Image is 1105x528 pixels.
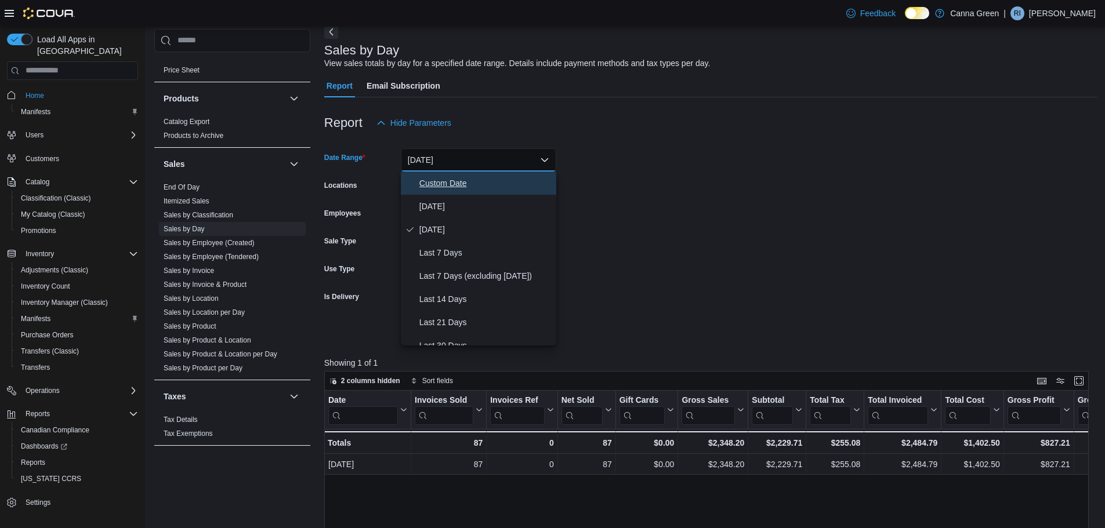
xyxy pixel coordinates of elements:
div: 87 [415,457,483,471]
a: Manifests [16,105,55,119]
div: 87 [415,436,483,450]
button: Manifests [12,104,143,120]
img: Cova [23,8,75,19]
div: Total Tax [810,395,851,406]
button: Taxes [164,391,285,402]
span: Last 7 Days (excluding [DATE]) [419,269,552,283]
button: Operations [2,383,143,399]
div: Total Cost [945,395,990,406]
span: Sales by Product [164,322,216,331]
button: Total Cost [945,395,999,424]
span: Inventory Count [21,282,70,291]
span: Inventory Manager (Classic) [16,296,138,309]
span: Email Subscription [367,74,440,97]
span: Adjustments (Classic) [21,265,88,275]
a: Sales by Classification [164,211,233,219]
span: Inventory Count [16,279,138,293]
a: Sales by Employee (Tendered) [164,253,259,261]
a: Sales by Product & Location [164,336,251,344]
a: Inventory Manager (Classic) [16,296,113,309]
label: Use Type [324,264,354,274]
button: Taxes [287,389,301,403]
button: Reports [12,454,143,471]
div: Totals [328,436,407,450]
button: Total Invoiced [868,395,937,424]
span: RI [1014,6,1021,20]
button: Sort fields [406,374,458,388]
div: 87 [561,436,611,450]
span: Tax Exemptions [164,429,213,438]
span: Manifests [16,312,138,326]
button: Inventory Manager (Classic) [12,294,143,311]
p: Canna Green [950,6,999,20]
div: $2,229.71 [752,436,802,450]
span: Sales by Product per Day [164,363,242,373]
span: Custom Date [419,176,552,190]
div: $2,348.20 [682,436,744,450]
a: Canadian Compliance [16,423,94,437]
p: Showing 1 of 1 [324,357,1097,369]
a: Customers [21,152,64,166]
button: Next [324,25,338,39]
button: Inventory [2,246,143,262]
a: Manifests [16,312,55,326]
span: Inventory Manager (Classic) [21,298,108,307]
span: Sales by Invoice [164,266,214,275]
div: Invoices Sold [415,395,473,406]
span: Tax Details [164,415,198,424]
button: Display options [1053,374,1067,388]
div: $255.08 [810,436,860,450]
span: Adjustments (Classic) [16,263,138,277]
button: Subtotal [752,395,802,424]
div: $0.00 [619,457,675,471]
button: Operations [21,384,64,398]
button: 2 columns hidden [325,374,405,388]
span: Catalog [21,175,138,189]
div: Invoices Ref [490,395,544,406]
div: Gross Sales [682,395,735,424]
span: Customers [21,151,138,166]
div: Sales [154,180,310,380]
div: $827.21 [1008,436,1070,450]
input: Dark Mode [905,7,929,19]
a: Dashboards [12,438,143,454]
span: Home [26,91,44,100]
button: Settings [2,494,143,511]
button: Promotions [12,223,143,239]
div: Date [328,395,398,406]
button: Purchase Orders [12,327,143,343]
div: Taxes [154,413,310,445]
a: Inventory Count [16,279,75,293]
span: Settings [26,498,50,507]
a: Price Sheet [164,66,200,74]
div: Total Cost [945,395,990,424]
div: $1,402.50 [945,436,999,450]
span: Last 21 Days [419,315,552,329]
a: Tax Details [164,416,198,424]
button: Canadian Compliance [12,422,143,438]
button: Inventory Count [12,278,143,294]
button: Classification (Classic) [12,190,143,206]
span: Sales by Product & Location [164,336,251,345]
span: Sales by Location [164,294,219,303]
div: $2,348.20 [682,457,744,471]
span: Sales by Day [164,224,205,234]
button: Manifests [12,311,143,327]
span: Classification (Classic) [21,194,91,203]
label: Employees [324,209,361,218]
button: Hide Parameters [372,111,456,134]
div: Total Invoiced [868,395,928,424]
div: 0 [490,457,553,471]
span: Promotions [16,224,138,238]
a: Settings [21,496,55,509]
span: Settings [21,495,138,509]
span: Users [21,128,138,142]
span: 2 columns hidden [341,376,400,385]
button: Date [328,395,407,424]
a: Sales by Product per Day [164,364,242,372]
button: Pricing [287,40,301,54]
span: My Catalog (Classic) [21,210,85,219]
span: [DATE] [419,199,552,213]
div: 87 [561,457,612,471]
